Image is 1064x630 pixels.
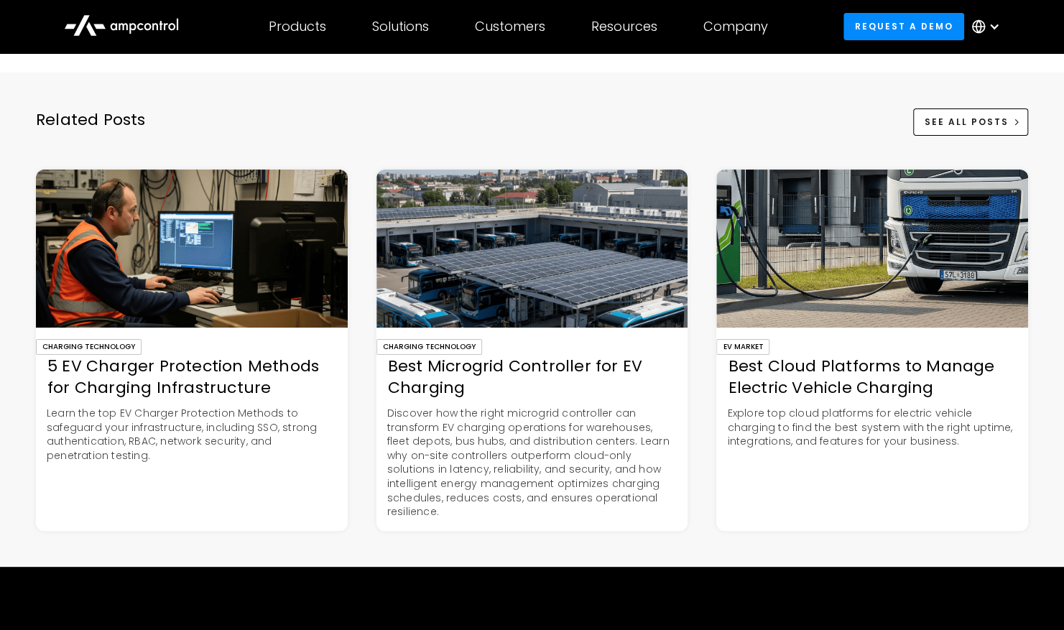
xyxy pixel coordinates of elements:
div: Charging Technology [376,339,482,355]
p: Discover how the right microgrid controller can transform EV charging operations for warehouses, ... [376,407,688,519]
div: Customers [475,19,545,34]
div: Products [269,19,326,34]
div: Solutions [372,19,429,34]
a: Request a demo [843,13,964,40]
div: EV Market [716,339,769,355]
a: Charging Technology5 EV Charger Protection Methods for Charging InfrastructureLearn the top EV Ch... [36,170,348,531]
div: Related Posts [36,109,146,152]
div: Best Cloud Platforms to Manage Electric Vehicle Charging [716,356,1028,400]
p: Learn the top EV Charger Protection Methods to safeguard your infrastructure, including SSO, stro... [36,407,348,463]
div: Resources [591,19,657,34]
div: Best Microgrid Controller for EV Charging [376,356,688,400]
a: Charging TechnologyBest Microgrid Controller for EV ChargingDiscover how the right microgrid cont... [376,170,688,531]
a: EV MarketBest Cloud Platforms to Manage Electric Vehicle ChargingExplore top cloud platforms for ... [716,170,1028,531]
div: Company [703,19,768,34]
img: 5 EV Charger Protection Methods for Charging Infrastructure [36,170,348,327]
p: Explore top cloud platforms for electric vehicle charging to find the best system with the right ... [716,407,1028,449]
img: Best Cloud Platforms to Manage Electric Vehicle Charging [716,170,1028,327]
a: See All Posts [913,108,1028,135]
div: Charging Technology [36,339,142,355]
img: Best Microgrid Controller for EV Charging [376,170,688,327]
div: 5 EV Charger Protection Methods for Charging Infrastructure [36,356,348,400]
div: See All Posts [925,116,1009,129]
